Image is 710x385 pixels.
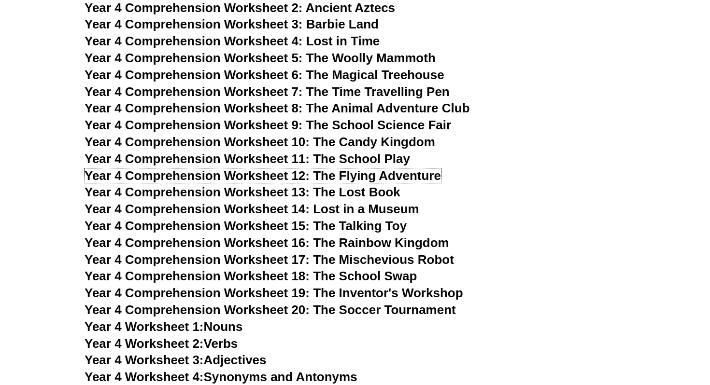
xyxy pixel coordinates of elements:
[85,84,450,99] a: Year 4 Comprehension Worksheet 7: The Time Travelling Pen
[85,302,456,317] a: Year 4 Comprehension Worksheet 20: The Soccer Tournament
[85,151,410,166] a: Year 4 Comprehension Worksheet 11: The School Play
[85,68,444,82] a: Year 4 Comprehension Worksheet 6: The Magical Treehouse
[85,51,436,65] a: Year 4 Comprehension Worksheet 5: The Woolly Mammoth
[85,370,204,384] span: Year 4 Worksheet 4:
[85,319,242,334] a: Year 4 Worksheet 1:Nouns
[85,185,400,199] a: Year 4 Comprehension Worksheet 13: The Lost Book
[85,319,204,334] span: Year 4 Worksheet 1:
[85,168,441,183] a: Year 4 Comprehension Worksheet 12: The Flying Adventure
[85,353,267,367] a: Year 4 Worksheet 3:Adjectives
[85,353,204,367] span: Year 4 Worksheet 3:
[85,219,407,233] a: Year 4 Comprehension Worksheet 15: The Talking Toy
[85,336,238,351] a: Year 4 Worksheet 2:Verbs
[85,118,451,132] a: Year 4 Comprehension Worksheet 9: The School Science Fair
[85,252,454,267] a: Year 4 Comprehension Worksheet 17: The Mischevious Robot
[85,336,204,351] span: Year 4 Worksheet 2:
[544,276,710,385] iframe: Chat Widget
[85,135,435,149] a: Year 4 Comprehension Worksheet 10: The Candy Kingdom
[85,34,380,48] a: Year 4 Comprehension Worksheet 4: Lost in Time
[85,202,419,216] a: Year 4 Comprehension Worksheet 14: Lost in a Museum
[85,101,470,115] a: Year 4 Comprehension Worksheet 8: The Animal Adventure Club
[85,286,463,300] a: Year 4 Comprehension Worksheet 19: The Inventor's Workshop
[85,269,417,283] a: Year 4 Comprehension Worksheet 18: The School Swap
[85,0,395,15] a: Year 4 Comprehension Worksheet 2: Ancient Aztecs
[85,235,449,250] a: Year 4 Comprehension Worksheet 16: The Rainbow Kingdom
[85,17,379,31] a: Year 4 Comprehension Worksheet 3: Barbie Land
[85,370,357,384] a: Year 4 Worksheet 4:Synonyms and Antonyms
